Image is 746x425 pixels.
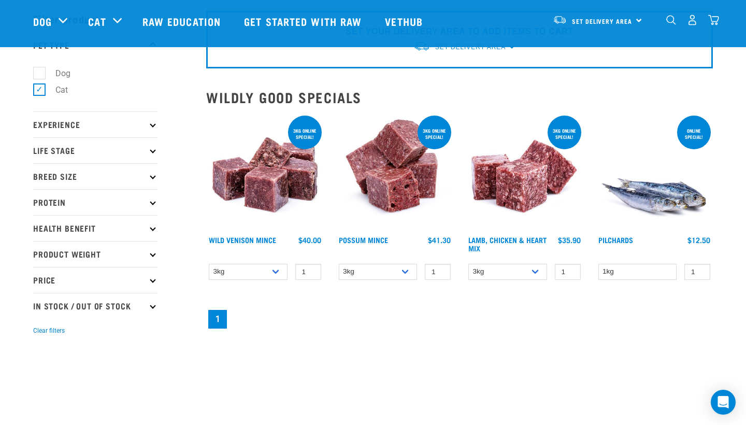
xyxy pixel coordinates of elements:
input: 1 [555,264,581,280]
img: home-icon@2x.png [708,15,719,25]
img: user.png [687,15,698,25]
p: Health Benefit [33,215,157,241]
nav: pagination [206,308,713,331]
a: Get started with Raw [234,1,375,42]
span: Set Delivery Area [435,44,506,51]
a: Lamb, Chicken & Heart Mix [468,238,547,250]
div: $40.00 [298,236,321,244]
img: 1102 Possum Mince 01 [336,114,454,231]
p: Life Stage [33,137,157,163]
div: 3kg online special! [418,123,451,145]
p: In Stock / Out Of Stock [33,293,157,319]
img: home-icon-1@2x.png [666,15,676,25]
p: Price [33,267,157,293]
input: 1 [425,264,451,280]
input: 1 [684,264,710,280]
img: Four Whole Pilchards [596,114,713,231]
input: 1 [295,264,321,280]
div: ONLINE SPECIAL! [677,123,711,145]
a: Dog [33,13,52,29]
span: Set Delivery Area [572,19,632,23]
div: 3kg online special! [288,123,322,145]
p: Product Weight [33,241,157,267]
a: Pilchards [598,238,633,242]
h2: Wildly Good Specials [206,89,713,105]
img: Pile Of Cubed Wild Venison Mince For Pets [206,114,324,231]
a: Page 1 [208,310,227,329]
label: Dog [39,67,75,80]
button: Clear filters [33,326,65,335]
div: $41.30 [428,236,451,244]
a: Wild Venison Mince [209,238,276,242]
label: Cat [39,83,72,96]
a: Possum Mince [339,238,388,242]
img: 1124 Lamb Chicken Heart Mix 01 [466,114,583,231]
a: Vethub [375,1,436,42]
a: Raw Education [132,1,234,42]
div: $35.90 [558,236,581,244]
img: van-moving.png [553,15,567,24]
div: $12.50 [687,236,710,244]
div: 3kg online special! [548,123,581,145]
div: Open Intercom Messenger [711,390,736,415]
p: Experience [33,111,157,137]
p: Protein [33,189,157,215]
a: Cat [88,13,106,29]
p: Breed Size [33,163,157,189]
